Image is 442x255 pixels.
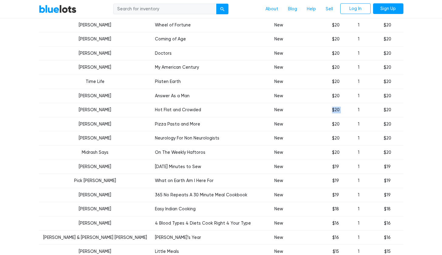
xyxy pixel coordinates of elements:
a: Blog [283,3,302,15]
td: $20 [372,103,403,117]
td: 1 [345,188,372,202]
td: [PERSON_NAME] & [PERSON_NAME] [PERSON_NAME] [39,230,151,245]
td: $16 [372,216,403,231]
td: New [265,89,293,103]
td: $16 [326,230,346,245]
td: Platen Earth [151,74,265,89]
td: $20 [326,18,346,32]
td: $16 [326,216,346,231]
td: 4 Blood Types 4 Diets Cook Right 4 Your Type [151,216,265,231]
td: $20 [326,74,346,89]
td: Easy Indian Cooking [151,202,265,216]
td: New [265,216,293,231]
td: $20 [372,117,403,131]
td: Pizza Pasta and More [151,117,265,131]
td: What on Earth Am I Here For [151,174,265,188]
td: 1 [345,117,372,131]
a: BlueLots [39,5,77,13]
td: New [265,18,293,32]
td: $20 [372,60,403,75]
td: Neurology For Non Neurologists [151,131,265,146]
td: New [265,202,293,216]
td: [PERSON_NAME] [39,32,151,47]
td: 1 [345,230,372,245]
td: Hot Flat and Crowded [151,103,265,117]
td: Doctors [151,46,265,60]
td: New [265,188,293,202]
a: About [261,3,283,15]
td: Coming of Age [151,32,265,47]
a: Help [302,3,321,15]
td: 1 [345,216,372,231]
td: $20 [372,89,403,103]
td: New [265,60,293,75]
td: Midrash Says [39,146,151,160]
td: 1 [345,131,372,146]
td: $20 [326,146,346,160]
td: Time Life [39,74,151,89]
td: 1 [345,74,372,89]
td: $20 [372,74,403,89]
td: $20 [326,117,346,131]
td: $19 [326,188,346,202]
td: 1 [345,174,372,188]
a: Sign Up [373,3,403,14]
td: Wheel of Fortune [151,18,265,32]
td: 1 [345,202,372,216]
td: $18 [326,202,346,216]
td: New [265,174,293,188]
td: 1 [345,60,372,75]
td: Answer As a Man [151,89,265,103]
input: Search for inventory [113,4,217,15]
a: Sell [321,3,338,15]
td: 1 [345,89,372,103]
td: [PERSON_NAME] [39,103,151,117]
td: New [265,146,293,160]
td: [PERSON_NAME] [39,188,151,202]
td: [PERSON_NAME] [39,160,151,174]
td: New [265,160,293,174]
a: Log In [340,3,371,14]
td: [PERSON_NAME] [39,60,151,75]
td: $20 [326,46,346,60]
td: 1 [345,32,372,47]
td: $20 [326,89,346,103]
td: New [265,117,293,131]
td: $19 [372,160,403,174]
td: Pick [PERSON_NAME] [39,174,151,188]
td: [PERSON_NAME] [39,202,151,216]
td: 1 [345,146,372,160]
td: $20 [326,103,346,117]
td: $20 [372,32,403,47]
td: $16 [372,230,403,245]
td: My American Century [151,60,265,75]
td: 1 [345,160,372,174]
td: [PERSON_NAME] [39,46,151,60]
td: New [265,32,293,47]
td: [PERSON_NAME] [39,216,151,231]
td: New [265,131,293,146]
td: $18 [372,202,403,216]
td: On The Weekly Haftoros [151,146,265,160]
td: $20 [372,46,403,60]
td: New [265,74,293,89]
td: $19 [326,174,346,188]
td: $19 [372,174,403,188]
td: $20 [326,60,346,75]
td: $20 [326,131,346,146]
td: 1 [345,46,372,60]
td: $19 [326,160,346,174]
td: New [265,46,293,60]
td: [PERSON_NAME] [39,117,151,131]
td: 1 [345,18,372,32]
td: [DATE] Minutes to Sew [151,160,265,174]
td: $20 [372,146,403,160]
td: [PERSON_NAME] [39,89,151,103]
td: 365 No Repeats A 30 Minute Meal Cookbook [151,188,265,202]
td: $20 [372,131,403,146]
td: $19 [372,188,403,202]
td: New [265,103,293,117]
td: [PERSON_NAME] [39,131,151,146]
td: New [265,230,293,245]
td: $20 [326,32,346,47]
